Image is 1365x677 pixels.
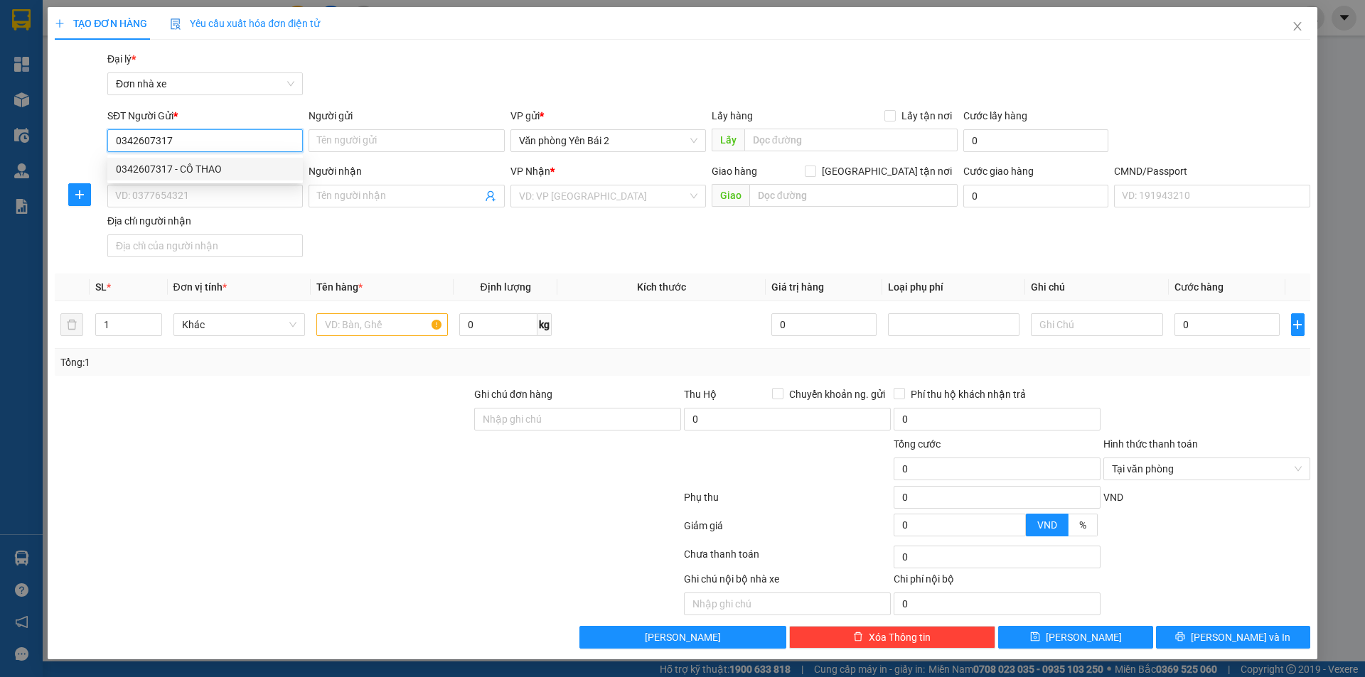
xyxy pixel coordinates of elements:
input: Dọc đường [749,184,958,207]
span: Tổng cước [894,438,941,450]
input: Ghi chú đơn hàng [474,408,681,430]
input: Địa chỉ của người nhận [107,234,303,257]
div: Phụ thu [682,489,892,514]
div: 0342607317 - CÔ THAO [107,158,303,180]
input: Ghi Chú [1031,313,1162,336]
span: VND [1103,492,1123,503]
li: Hotline: 19001155 [133,53,594,70]
span: Đơn vị tính [173,281,227,293]
div: Ghi chú nội bộ nhà xe [684,571,891,592]
div: Người nhận [309,163,504,179]
span: Khác [182,314,296,335]
button: deleteXóa Thông tin [789,626,996,649]
div: SĐT Người Gửi [107,108,303,124]
span: [PERSON_NAME] [1046,629,1122,645]
span: Định lượng [480,281,530,293]
span: VND [1037,519,1057,531]
span: save [1030,632,1040,643]
input: Nhập ghi chú [684,592,891,615]
span: Phí thu hộ khách nhận trả [905,386,1032,402]
span: Xóa Thông tin [869,629,931,645]
span: Cước hàng [1174,281,1224,293]
span: Yêu cầu xuất hóa đơn điện tử [170,18,320,29]
label: Cước giao hàng [963,166,1034,177]
span: Giao hàng [712,166,757,177]
span: plus [69,189,90,200]
button: plus [1291,313,1305,336]
span: Thu Hộ [684,389,717,400]
div: 0342607317 - CÔ THAO [116,161,294,177]
span: Lấy hàng [712,110,753,121]
span: VP Nhận [510,166,550,177]
div: CMND/Passport [1114,163,1310,179]
span: Giá trị hàng [771,281,824,293]
input: Cước lấy hàng [963,129,1108,152]
span: Chuyển khoản ng. gửi [783,386,891,402]
button: Close [1278,7,1317,47]
div: Giảm giá [682,518,892,543]
span: Đại lý [107,53,136,65]
li: Số 10 ngõ 15 Ngọc Hồi, Q.[PERSON_NAME], [GEOGRAPHIC_DATA] [133,35,594,53]
button: [PERSON_NAME] [579,626,786,649]
span: delete [853,632,863,643]
span: Văn phòng Yên Bái 2 [519,130,697,151]
input: Dọc đường [744,129,958,151]
label: Ghi chú đơn hàng [474,389,552,400]
div: Chưa thanh toán [682,546,892,571]
div: VP gửi [510,108,706,124]
b: GỬI : Văn phòng Yên Bái 2 [18,103,250,126]
div: Địa chỉ người nhận [107,213,303,229]
span: Tại văn phòng [1112,458,1302,480]
span: Đơn nhà xe [116,73,294,94]
span: close [1292,21,1303,32]
div: Chi phí nội bộ [894,571,1101,592]
input: 0 [771,313,877,336]
div: Tổng: 1 [60,354,527,370]
img: logo.jpg [18,18,89,89]
button: delete [60,313,83,336]
span: [GEOGRAPHIC_DATA] tận nơi [816,163,958,179]
label: Cước lấy hàng [963,110,1027,121]
span: plus [55,18,65,28]
input: Cước giao hàng [963,185,1108,207]
span: [PERSON_NAME] và In [1191,629,1290,645]
span: Tên hàng [316,281,363,293]
span: Giao [712,184,749,207]
img: icon [170,18,181,30]
button: printer[PERSON_NAME] và In [1156,626,1310,649]
div: Người gửi [309,108,504,124]
span: % [1079,519,1086,531]
span: plus [1292,319,1304,330]
span: user-add [485,190,496,202]
span: kg [537,313,552,336]
span: TẠO ĐƠN HÀNG [55,18,147,29]
span: [PERSON_NAME] [645,629,721,645]
button: save[PERSON_NAME] [998,626,1152,649]
span: Lấy [712,129,744,151]
input: VD: Bàn, Ghế [316,313,448,336]
span: printer [1175,632,1185,643]
th: Ghi chú [1025,273,1168,301]
button: plus [68,183,91,206]
span: Lấy tận nơi [896,108,958,124]
span: SL [95,281,107,293]
span: Kích thước [637,281,686,293]
label: Hình thức thanh toán [1103,438,1198,450]
th: Loại phụ phí [882,273,1025,301]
